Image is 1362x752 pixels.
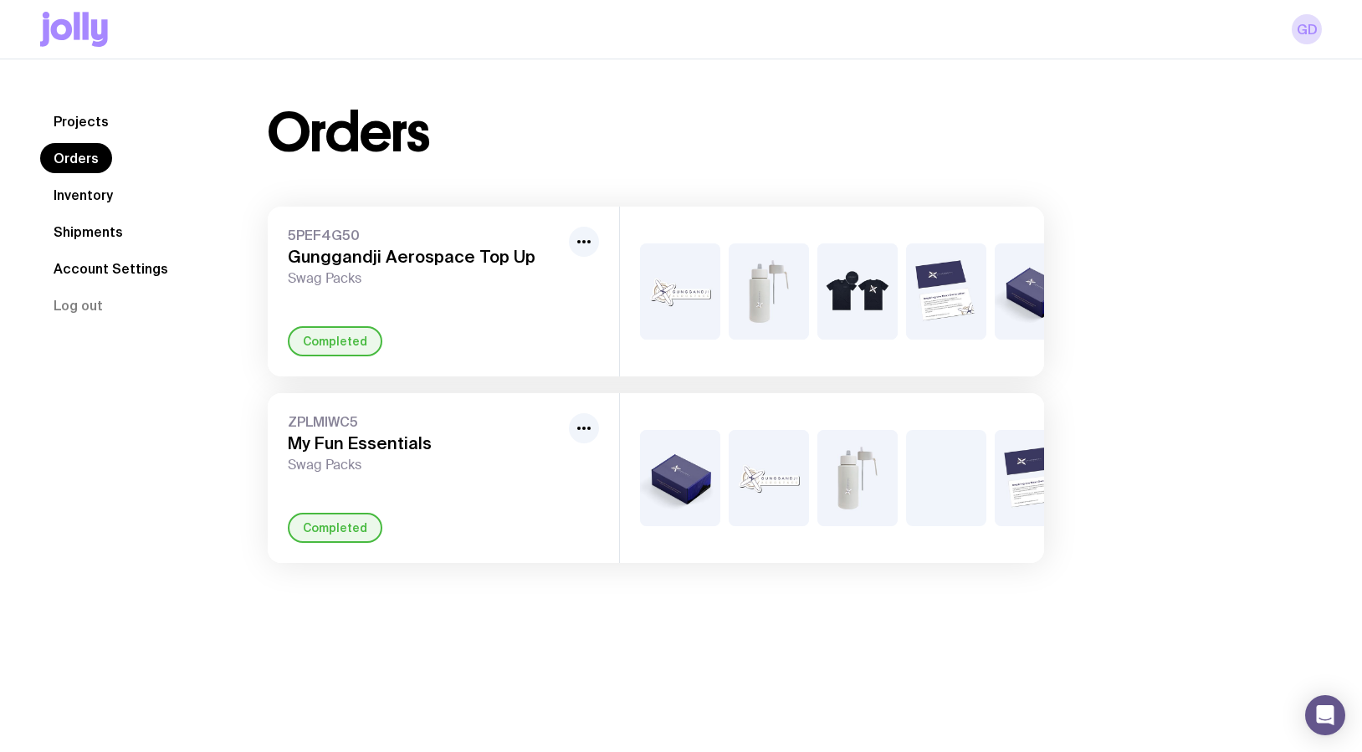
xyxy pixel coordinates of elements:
[40,143,112,173] a: Orders
[40,253,182,284] a: Account Settings
[288,457,562,473] span: Swag Packs
[40,180,126,210] a: Inventory
[288,326,382,356] div: Completed
[40,290,116,320] button: Log out
[40,217,136,247] a: Shipments
[288,513,382,543] div: Completed
[288,433,562,453] h3: My Fun Essentials
[1305,695,1345,735] div: Open Intercom Messenger
[268,106,429,160] h1: Orders
[288,413,562,430] span: ZPLMIWC5
[288,227,562,243] span: 5PEF4G50
[288,270,562,287] span: Swag Packs
[1292,14,1322,44] a: GD
[40,106,122,136] a: Projects
[288,247,562,267] h3: Gunggandji Aerospace Top Up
